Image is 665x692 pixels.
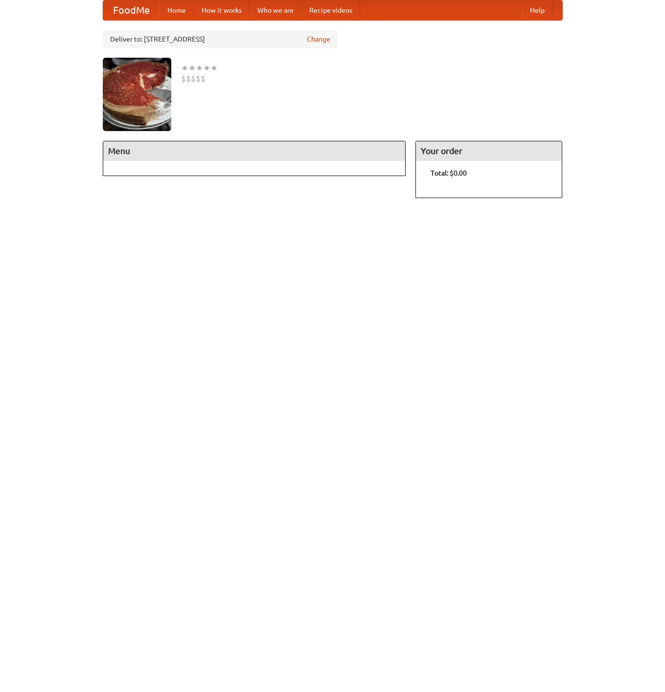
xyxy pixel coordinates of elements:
li: $ [191,73,196,84]
a: FoodMe [103,0,160,20]
a: Who we are [250,0,301,20]
h4: Your order [416,141,562,161]
h4: Menu [103,141,406,161]
a: Help [522,0,552,20]
a: Change [307,34,330,44]
li: $ [181,73,186,84]
li: ★ [203,63,210,73]
a: Home [160,0,194,20]
a: How it works [194,0,250,20]
li: ★ [210,63,218,73]
li: ★ [181,63,188,73]
li: $ [201,73,206,84]
a: Recipe videos [301,0,360,20]
li: $ [196,73,201,84]
img: angular.jpg [103,58,171,131]
div: Deliver to: [STREET_ADDRESS] [103,30,338,48]
li: ★ [188,63,196,73]
li: ★ [196,63,203,73]
b: Total: $0.00 [431,169,467,177]
li: $ [186,73,191,84]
